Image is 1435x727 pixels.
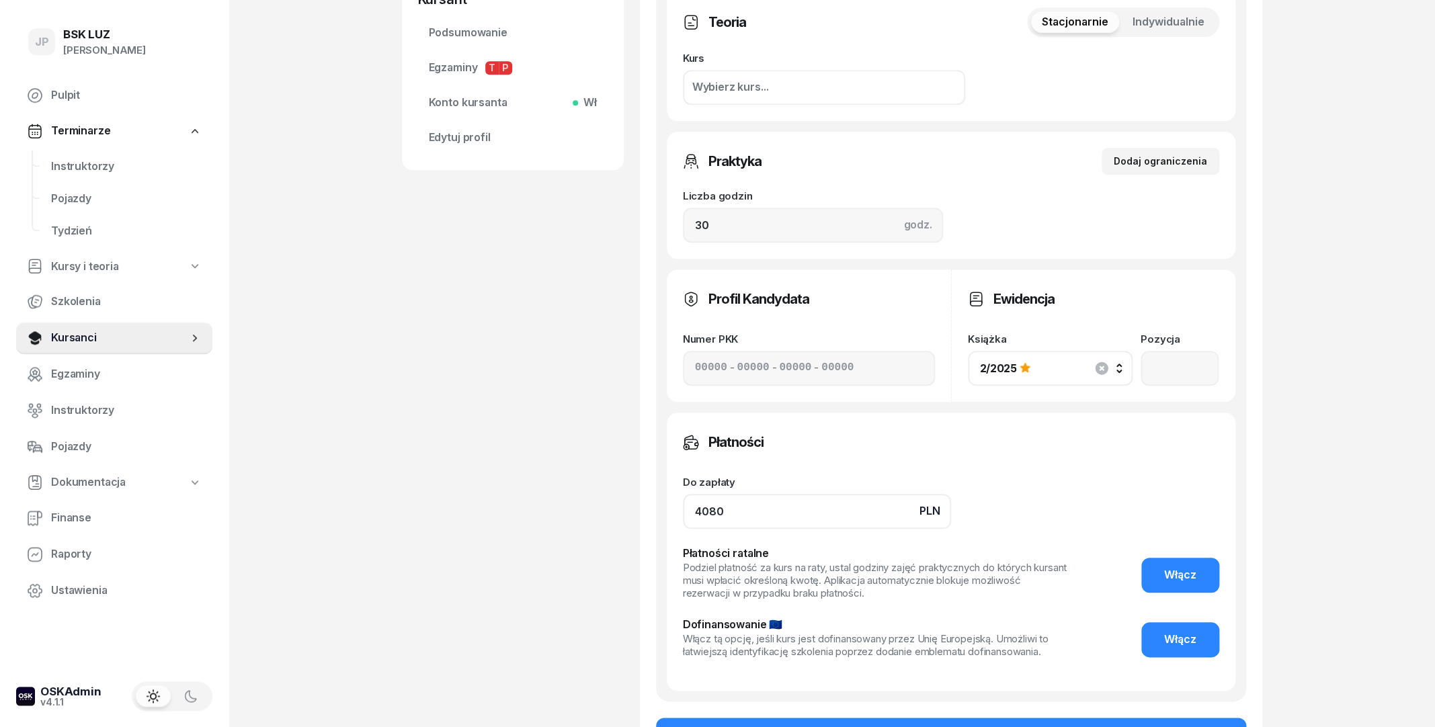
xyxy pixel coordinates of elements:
a: Szkolenia [16,286,212,318]
input: 00000 [779,359,811,377]
input: 00000 [821,359,854,377]
span: Kursy i teoria [51,258,119,275]
span: JP [35,36,49,48]
span: - [730,359,735,377]
span: Egzaminy [429,59,597,77]
input: 00000 [695,359,727,377]
span: Indywidualnie [1133,13,1204,31]
a: Pojazdy [16,431,212,463]
span: Egzaminy [51,366,202,383]
span: Finanse [51,509,202,527]
div: Płatności ratalne [683,545,1070,562]
span: Włącz [1164,566,1196,584]
span: Pojazdy [51,190,202,208]
span: Podsumowanie [429,24,597,42]
a: Instruktorzy [16,394,212,427]
div: [PERSON_NAME] [63,42,146,59]
span: Instruktorzy [51,158,202,175]
h3: Profil Kandydata [708,288,809,310]
div: Podziel płatność za kurs na raty, ustal godziny zajęć praktycznych do których kursant musi wpłaci... [683,562,1070,599]
a: Podsumowanie [418,17,608,49]
div: Dodaj ograniczenia [1114,153,1207,169]
span: Terminarze [51,122,110,140]
div: BSK LUZ [63,29,146,40]
button: Indywidualnie [1122,11,1215,33]
h3: Teoria [708,11,746,33]
span: Pulpit [51,87,202,104]
a: Ustawienia [16,574,212,607]
span: Tydzień [51,222,202,240]
a: Pojazdy [40,183,212,215]
span: Stacjonarnie [1042,13,1108,31]
span: Raporty [51,546,202,563]
input: 00000 [737,359,769,377]
input: 0 [683,208,943,243]
div: Wybierz kurs... [692,79,769,96]
h3: Płatności [708,431,764,453]
span: P [499,61,512,75]
span: Instruktorzy [51,402,202,419]
span: Szkolenia [51,293,202,310]
a: EgzaminyTP [418,52,608,84]
span: Pojazdy [51,438,202,456]
span: Kursanci [51,329,188,347]
div: OSKAdmin [40,686,101,697]
div: Dofinansowanie 🇪🇺 [683,616,1070,634]
input: 0 [683,494,951,529]
h3: Praktyka [708,151,762,172]
span: - [772,359,776,377]
a: Kursy i teoria [16,251,212,282]
span: Edytuj profil [429,129,597,146]
span: Ustawienia [51,582,202,599]
a: Konto kursantaWł [418,87,608,119]
a: Dokumentacja [16,467,212,498]
a: Pulpit [16,79,212,112]
div: v4.1.1 [40,697,101,707]
h3: Ewidencja [993,288,1055,310]
a: Kursanci [16,322,212,354]
a: Tydzień [40,215,212,247]
button: 2/2025 [968,351,1133,386]
button: Włącz [1141,558,1219,593]
button: Dodaj ograniczenia [1102,148,1219,175]
a: Edytuj profil [418,122,608,154]
button: Włącz [1141,622,1219,657]
img: logo-xs-dark@2x.png [16,687,35,705]
a: Terminarze [16,116,212,146]
span: - [814,359,819,377]
a: Instruktorzy [40,151,212,183]
span: Dokumentacja [51,474,126,491]
span: Wł [578,94,597,112]
div: 2/2025 [980,363,1017,374]
div: Włącz tą opcję, jeśli kurs jest dofinansowany przez Unię Europejską. Umożliwi to łatwiejszą ident... [683,633,1070,658]
a: Finanse [16,502,212,534]
a: Raporty [16,538,212,570]
span: Włącz [1164,631,1196,648]
span: T [485,61,499,75]
a: Egzaminy [16,358,212,390]
span: Konto kursanta [429,94,597,112]
button: Stacjonarnie [1031,11,1119,33]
